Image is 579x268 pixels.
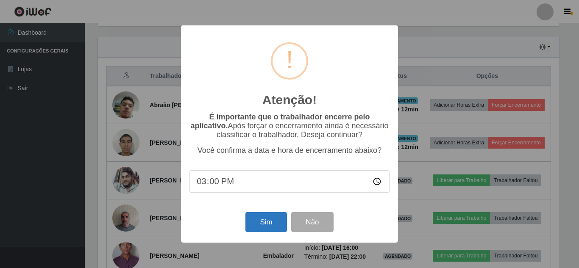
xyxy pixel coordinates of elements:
[245,212,287,232] button: Sim
[262,92,317,108] h2: Atenção!
[189,146,390,155] p: Você confirma a data e hora de encerramento abaixo?
[291,212,333,232] button: Não
[190,113,370,130] b: É importante que o trabalhador encerre pelo aplicativo.
[189,113,390,139] p: Após forçar o encerramento ainda é necessário classificar o trabalhador. Deseja continuar?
